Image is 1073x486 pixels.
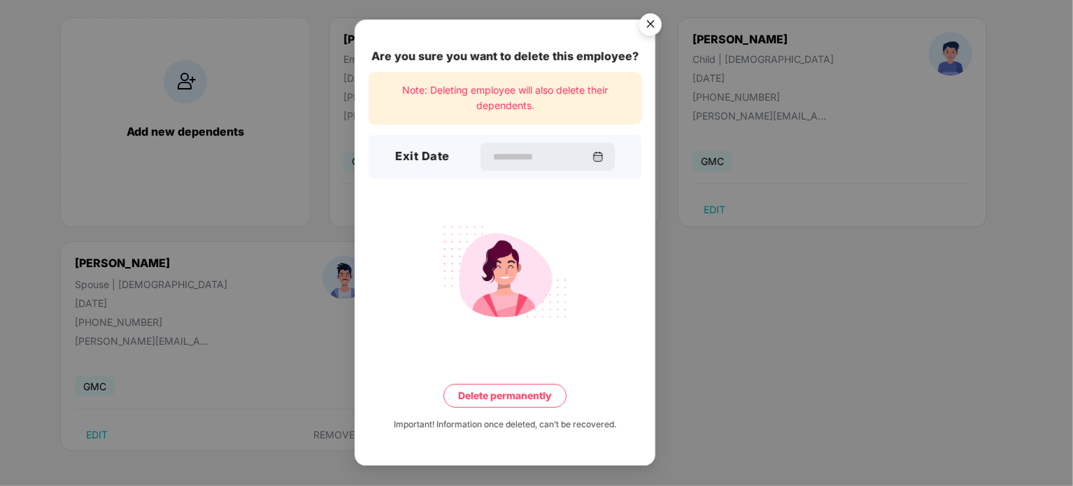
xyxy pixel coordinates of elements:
img: svg+xml;base64,PHN2ZyBpZD0iQ2FsZW5kYXItMzJ4MzIiIHhtbG5zPSJodHRwOi8vd3d3LnczLm9yZy8yMDAwL3N2ZyIgd2... [592,151,604,162]
div: Important! Information once deleted, can’t be recovered. [394,418,616,431]
button: Delete permanently [443,384,567,408]
div: Are you sure you want to delete this employee? [369,48,641,65]
button: Close [631,6,669,44]
img: svg+xml;base64,PHN2ZyB4bWxucz0iaHR0cDovL3d3dy53My5vcmcvMjAwMC9zdmciIHdpZHRoPSI1NiIgaGVpZ2h0PSI1Ni... [631,7,670,46]
div: Note: Deleting employee will also delete their dependents. [369,72,641,124]
h3: Exit Date [395,148,450,166]
img: svg+xml;base64,PHN2ZyB4bWxucz0iaHR0cDovL3d3dy53My5vcmcvMjAwMC9zdmciIHdpZHRoPSIyMjQiIGhlaWdodD0iMT... [427,217,583,327]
